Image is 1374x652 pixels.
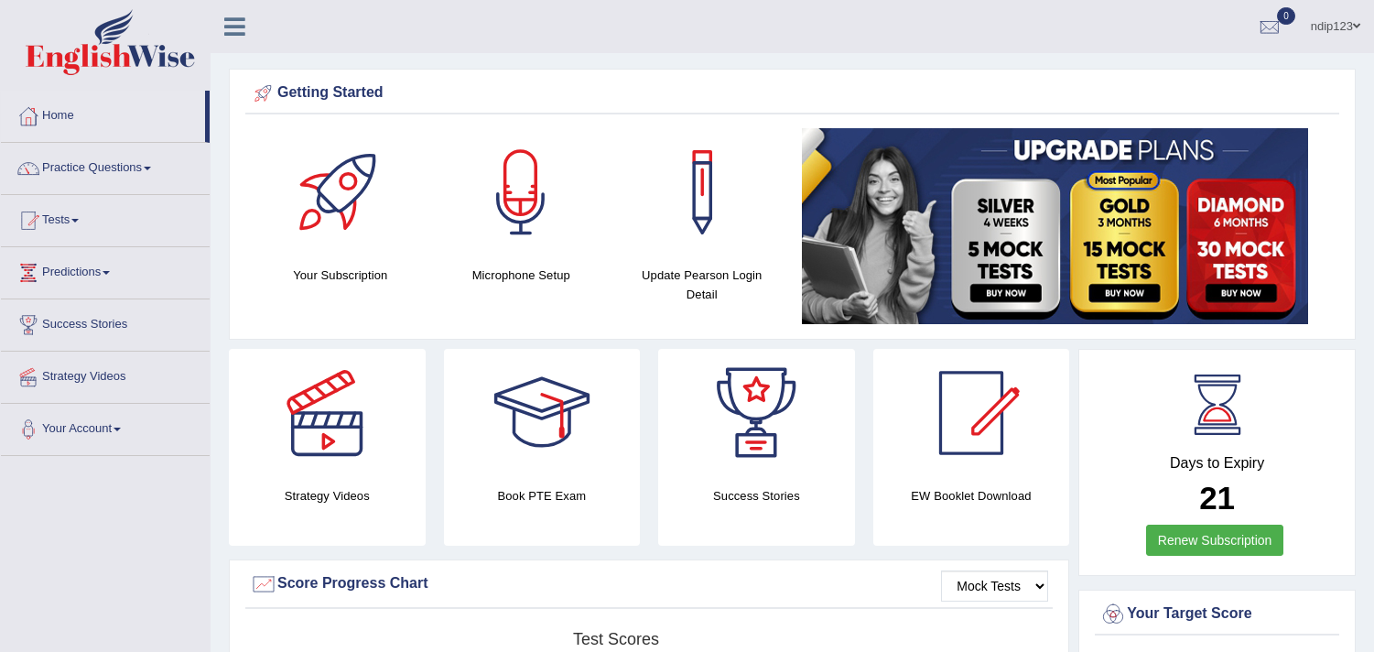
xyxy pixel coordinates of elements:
[573,630,659,648] tspan: Test scores
[440,266,603,285] h4: Microphone Setup
[873,486,1070,505] h4: EW Booklet Download
[229,486,426,505] h4: Strategy Videos
[802,128,1308,324] img: small5.jpg
[1,195,210,241] a: Tests
[1,247,210,293] a: Predictions
[1277,7,1295,25] span: 0
[1,143,210,189] a: Practice Questions
[1,352,210,397] a: Strategy Videos
[259,266,422,285] h4: Your Subscription
[1099,601,1335,628] div: Your Target Score
[1,91,205,136] a: Home
[250,80,1335,107] div: Getting Started
[658,486,855,505] h4: Success Stories
[1,299,210,345] a: Success Stories
[1099,455,1335,472] h4: Days to Expiry
[1199,480,1235,516] b: 21
[1146,525,1284,556] a: Renew Subscription
[250,570,1048,598] div: Score Progress Chart
[1,404,210,450] a: Your Account
[444,486,641,505] h4: Book PTE Exam
[621,266,784,304] h4: Update Pearson Login Detail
